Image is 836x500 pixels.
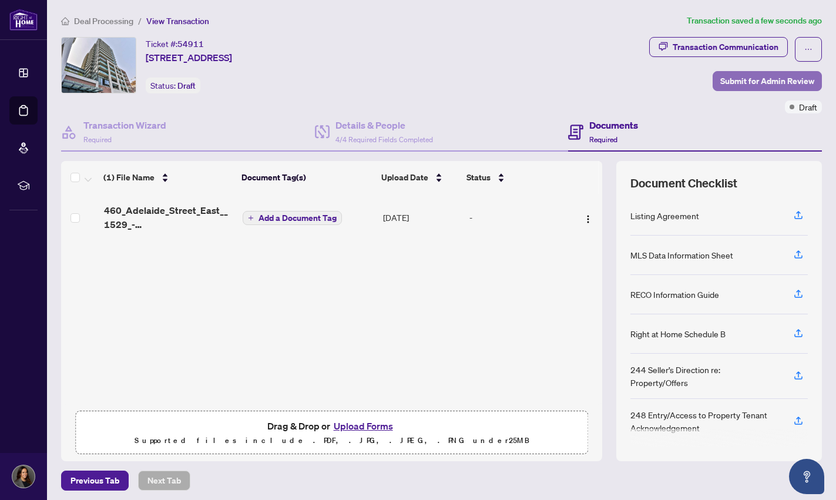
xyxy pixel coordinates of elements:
span: View Transaction [146,16,209,26]
span: Drag & Drop or [267,418,397,434]
span: (1) File Name [103,171,155,184]
div: 248 Entry/Access to Property Tenant Acknowledgement [630,408,780,434]
th: Status [462,161,569,194]
th: Document Tag(s) [237,161,376,194]
img: Logo [583,214,593,224]
article: Transaction saved a few seconds ago [687,14,822,28]
div: RECO Information Guide [630,288,719,301]
span: Drag & Drop orUpload FormsSupported files include .PDF, .JPG, .JPEG, .PNG under25MB [76,411,587,455]
p: Supported files include .PDF, .JPG, .JPEG, .PNG under 25 MB [83,434,580,448]
button: Transaction Communication [649,37,788,57]
span: home [61,17,69,25]
span: Draft [177,80,196,91]
td: [DATE] [378,194,464,241]
div: Status: [146,78,200,93]
button: Next Tab [138,471,190,491]
span: plus [248,215,254,221]
button: Logo [579,208,597,227]
button: Add a Document Tag [243,211,342,225]
button: Upload Forms [330,418,397,434]
div: Ticket #: [146,37,204,51]
span: [STREET_ADDRESS] [146,51,232,65]
img: logo [9,9,38,31]
span: Add a Document Tag [258,214,337,222]
span: Status [466,171,491,184]
div: Transaction Communication [673,38,778,56]
span: 460_Adelaide_Street_East__1529_-_MLS_Listing_Agreement-jabshehw_gmailcom.pdf [104,203,234,231]
span: Upload Date [381,171,428,184]
h4: Details & People [335,118,433,132]
div: Listing Agreement [630,209,699,222]
button: Previous Tab [61,471,129,491]
button: Open asap [789,459,824,494]
div: MLS Data Information Sheet [630,249,733,261]
span: Required [83,135,112,144]
button: Submit for Admin Review [713,71,822,91]
button: Add a Document Tag [243,210,342,226]
span: Previous Tab [70,471,119,490]
th: (1) File Name [99,161,237,194]
img: IMG-C12429080_1.jpg [62,38,136,93]
div: 244 Seller’s Direction re: Property/Offers [630,363,780,389]
h4: Documents [589,118,638,132]
img: Profile Icon [12,465,35,488]
span: Deal Processing [74,16,133,26]
th: Upload Date [377,161,462,194]
li: / [138,14,142,28]
span: 54911 [177,39,204,49]
span: Draft [799,100,817,113]
span: Required [589,135,617,144]
span: 4/4 Required Fields Completed [335,135,433,144]
h4: Transaction Wizard [83,118,166,132]
span: Document Checklist [630,175,737,192]
span: Submit for Admin Review [720,72,814,90]
span: ellipsis [804,45,813,53]
div: - [469,211,568,224]
div: Right at Home Schedule B [630,327,726,340]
